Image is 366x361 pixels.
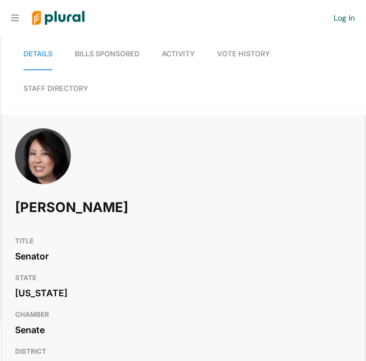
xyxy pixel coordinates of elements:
[162,50,195,58] span: Activity
[15,308,352,321] h3: CHAMBER
[15,321,352,338] div: Senate
[15,285,352,301] div: [US_STATE]
[15,271,352,285] h3: STATE
[23,38,52,70] a: Details
[75,38,139,70] a: Bills Sponsored
[15,345,352,358] h3: DISTRICT
[23,50,52,58] span: Details
[15,234,352,248] h3: TITLE
[334,13,355,23] a: Log In
[15,191,217,224] h1: [PERSON_NAME]
[23,73,88,104] a: Staff Directory
[23,1,93,36] img: Logo for Plural
[15,128,71,204] img: Headshot of Karen Kwan
[75,50,139,58] span: Bills Sponsored
[162,38,195,70] a: Activity
[217,50,270,58] span: Vote History
[217,38,270,70] a: Vote History
[15,248,352,264] div: Senator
